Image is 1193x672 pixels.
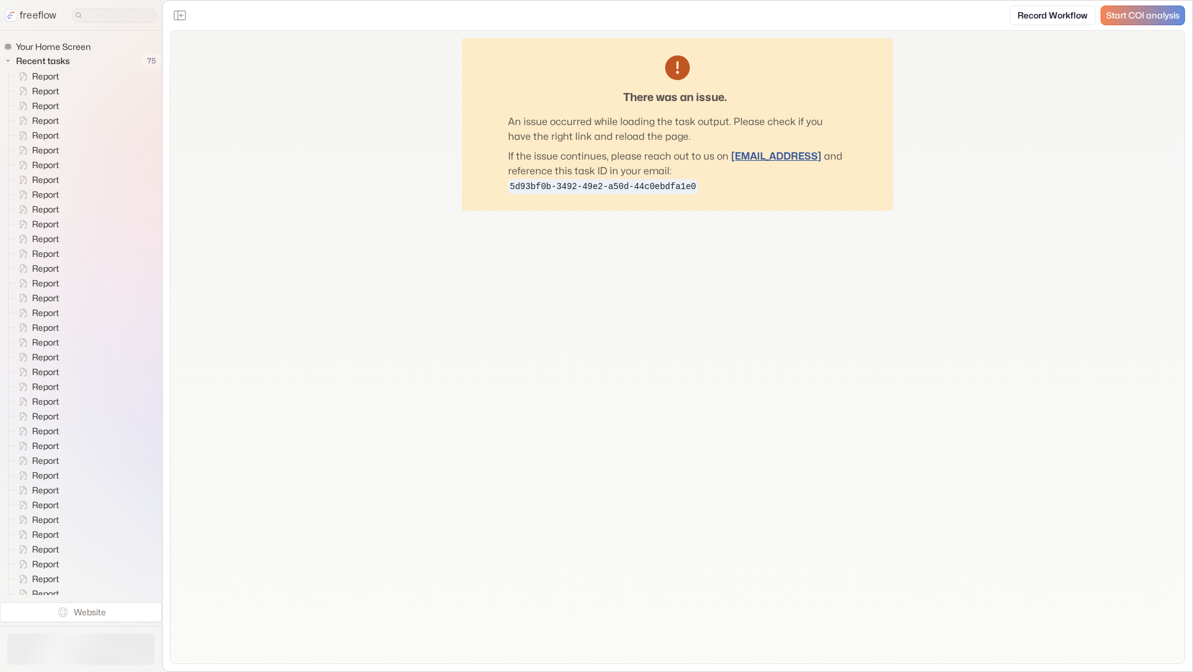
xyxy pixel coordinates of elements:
a: Report [9,69,64,84]
a: Record Workflow [1009,6,1096,25]
a: Report [9,172,64,187]
span: Report [30,543,63,556]
span: Report [30,115,63,127]
span: Report [30,573,63,585]
span: Report [30,188,63,201]
a: Report [9,439,64,453]
span: 75 [141,53,162,69]
a: Report [9,350,64,365]
a: Report [9,143,64,158]
span: Report [30,336,63,349]
a: Report [9,276,64,291]
a: Report [9,512,64,527]
span: Report [30,469,63,482]
a: Report [9,424,64,439]
button: Close the sidebar [170,6,190,25]
a: Report [9,113,64,128]
span: Report [30,233,63,245]
a: Report [9,246,64,261]
a: Report [9,291,64,306]
span: Report [30,307,63,319]
a: Report [9,306,64,320]
span: Report [30,484,63,496]
a: freeflow [5,8,57,23]
span: Report [30,159,63,171]
button: Recent tasks [4,54,75,68]
span: Report [30,129,63,142]
span: Your Home Screen [14,41,94,53]
span: Report [30,381,63,393]
a: Report [9,261,64,276]
span: Report [30,144,63,156]
span: Report [30,528,63,541]
code: 5d93bf0b-3492-49e2-a50d-44c0ebdfa1e0 [508,179,698,194]
span: Report [30,203,63,216]
a: Report [9,527,64,542]
a: Report [9,187,64,202]
a: Report [9,483,64,498]
span: Report [30,440,63,452]
a: Report [9,572,64,586]
a: Report [9,498,64,512]
span: Report [30,262,63,275]
a: Report [9,394,64,409]
a: Report [9,335,64,350]
a: Report [9,586,64,601]
a: Report [9,468,64,483]
a: Your Home Screen [4,41,95,53]
a: Report [9,453,64,468]
p: freeflow [20,8,57,23]
a: Report [9,99,64,113]
span: Report [30,85,63,97]
span: Report [30,218,63,230]
a: Report [9,217,64,232]
a: Report [9,365,64,379]
span: Report [30,100,63,112]
span: Report [30,558,63,570]
p: If the issue continues, please reach out to us on and reference this task ID in your email: [508,149,847,194]
a: Report [9,158,64,172]
a: Report [9,128,64,143]
span: Report [30,410,63,423]
span: Report [30,588,63,600]
a: Report [9,202,64,217]
span: Report [30,248,63,260]
span: Recent tasks [14,55,73,67]
span: Report [30,499,63,511]
span: Report [30,174,63,186]
a: Report [9,557,64,572]
span: Report [30,514,63,526]
a: Report [9,320,64,335]
a: Report [9,409,64,424]
div: There was an issue. [623,90,727,105]
a: Report [9,379,64,394]
a: [EMAIL_ADDRESS] [731,150,822,162]
span: Report [30,277,63,289]
p: An issue occurred while loading the task output. Please check if you have the right link and relo... [508,115,847,144]
a: Start COI analysis [1101,6,1185,25]
span: Start COI analysis [1106,10,1179,21]
span: Report [30,366,63,378]
span: Report [30,322,63,334]
span: Report [30,455,63,467]
span: Report [30,70,63,83]
span: Report [30,395,63,408]
span: Report [30,292,63,304]
span: Report [30,425,63,437]
span: Report [30,351,63,363]
a: Report [9,542,64,557]
a: Report [9,84,64,99]
a: Report [9,232,64,246]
